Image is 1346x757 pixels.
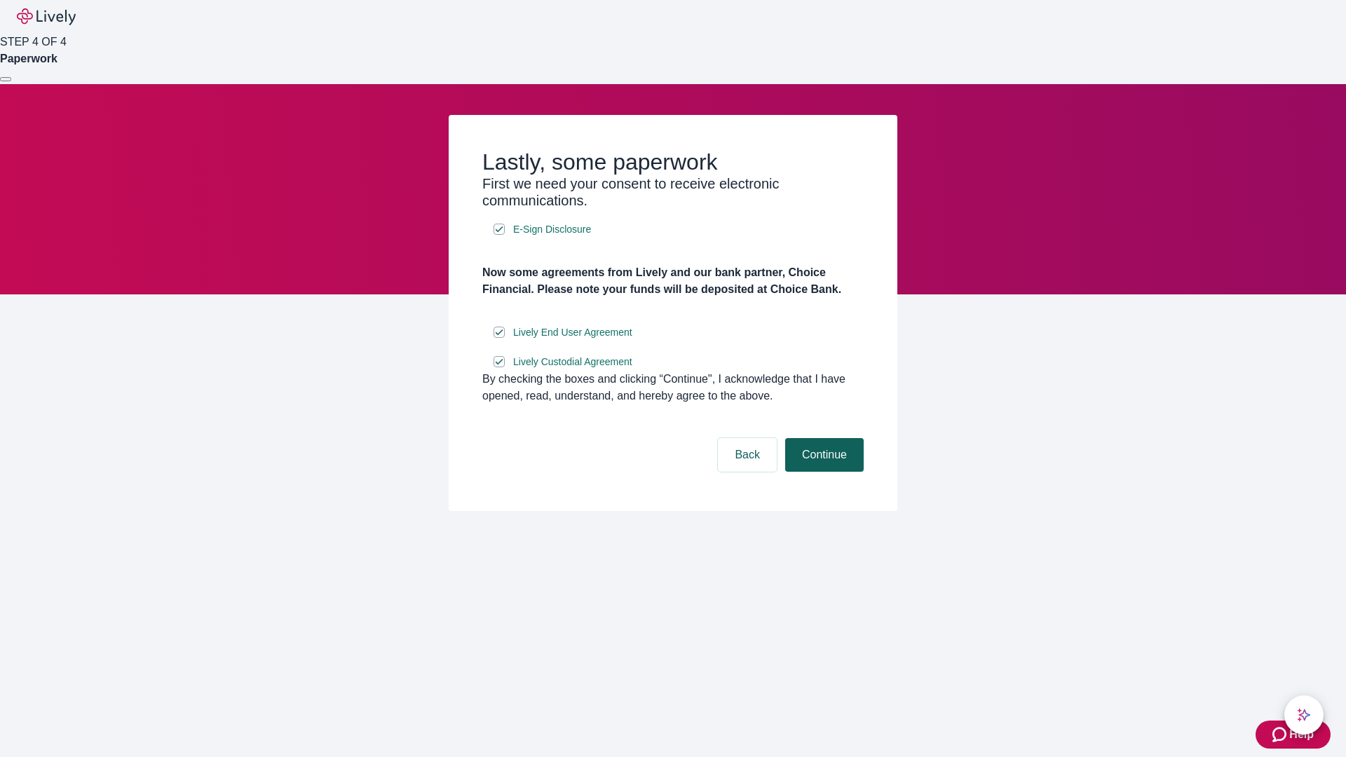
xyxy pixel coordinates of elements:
[718,438,777,472] button: Back
[1256,721,1331,749] button: Zendesk support iconHelp
[17,8,76,25] img: Lively
[482,264,864,298] h4: Now some agreements from Lively and our bank partner, Choice Financial. Please note your funds wi...
[482,371,864,404] div: By checking the boxes and clicking “Continue", I acknowledge that I have opened, read, understand...
[482,175,864,209] h3: First we need your consent to receive electronic communications.
[513,325,632,340] span: Lively End User Agreement
[1289,726,1314,743] span: Help
[513,222,591,237] span: E-Sign Disclosure
[482,149,864,175] h2: Lastly, some paperwork
[510,221,594,238] a: e-sign disclosure document
[510,324,635,341] a: e-sign disclosure document
[1284,695,1324,735] button: chat
[510,353,635,371] a: e-sign disclosure document
[1297,708,1311,722] svg: Lively AI Assistant
[785,438,864,472] button: Continue
[513,355,632,369] span: Lively Custodial Agreement
[1272,726,1289,743] svg: Zendesk support icon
